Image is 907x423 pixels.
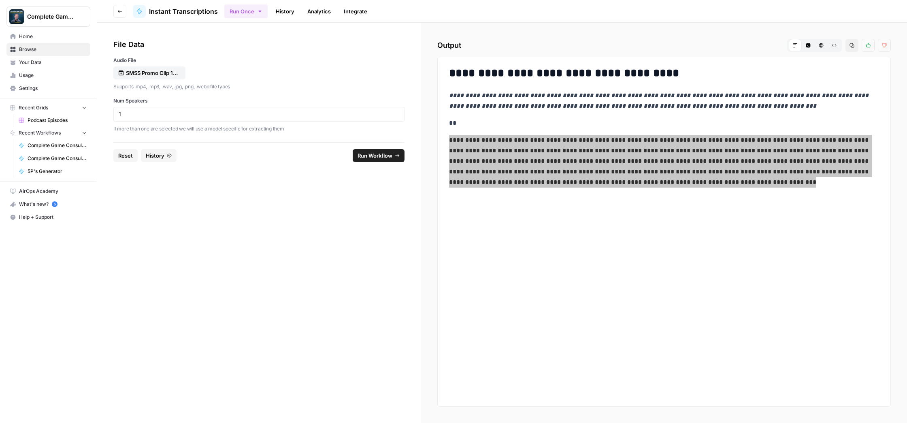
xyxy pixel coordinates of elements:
span: History [146,152,164,160]
span: AirOps Academy [19,188,87,195]
p: Supports .mp4, .mp3, .wav, .jpg, .png, .webp file types [113,83,405,91]
a: Usage [6,69,90,82]
p: SMSS Promo Clip 11.mp4 [126,69,178,77]
button: Workspace: Complete Game Consulting [6,6,90,27]
a: Integrate [339,5,372,18]
button: Reset [113,149,138,162]
p: If more than one are selected we will use a model specific for extracting them [113,125,405,133]
span: Instant Transcriptions [149,6,218,16]
button: SMSS Promo Clip 11.mp4 [113,66,185,79]
label: Num Speakers [113,97,405,105]
span: Your Data [19,59,87,66]
a: Complete Game Consulting - Research Anyone [15,152,90,165]
img: Complete Game Consulting Logo [9,9,24,24]
a: Complete Game Consulting - Instant Transcriptions [15,139,90,152]
span: Home [19,33,87,40]
span: Complete Game Consulting [27,13,76,21]
a: Settings [6,82,90,95]
span: Help + Support [19,214,87,221]
a: 5P's Generator [15,165,90,178]
span: Recent Grids [19,104,48,111]
label: Audio File [113,57,405,64]
span: Browse [19,46,87,53]
span: 5P's Generator [28,168,87,175]
span: Usage [19,72,87,79]
span: Recent Workflows [19,129,61,137]
input: 1 [119,111,399,118]
a: Analytics [302,5,336,18]
span: Complete Game Consulting - Research Anyone [28,155,87,162]
span: Podcast Episodes [28,117,87,124]
button: What's new? 5 [6,198,90,211]
button: History [141,149,177,162]
a: Browse [6,43,90,56]
h2: Output [437,39,891,52]
span: Run Workflow [358,152,392,160]
a: 5 [52,201,57,207]
div: File Data [113,39,405,50]
button: Help + Support [6,211,90,224]
button: Recent Workflows [6,127,90,139]
span: Settings [19,85,87,92]
text: 5 [53,202,55,206]
a: Your Data [6,56,90,69]
button: Run Once [224,4,268,18]
button: Run Workflow [353,149,405,162]
a: AirOps Academy [6,185,90,198]
span: Reset [118,152,133,160]
a: Home [6,30,90,43]
span: Complete Game Consulting - Instant Transcriptions [28,142,87,149]
a: Podcast Episodes [15,114,90,127]
a: History [271,5,299,18]
a: Instant Transcriptions [133,5,218,18]
button: Recent Grids [6,102,90,114]
div: What's new? [7,198,90,210]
